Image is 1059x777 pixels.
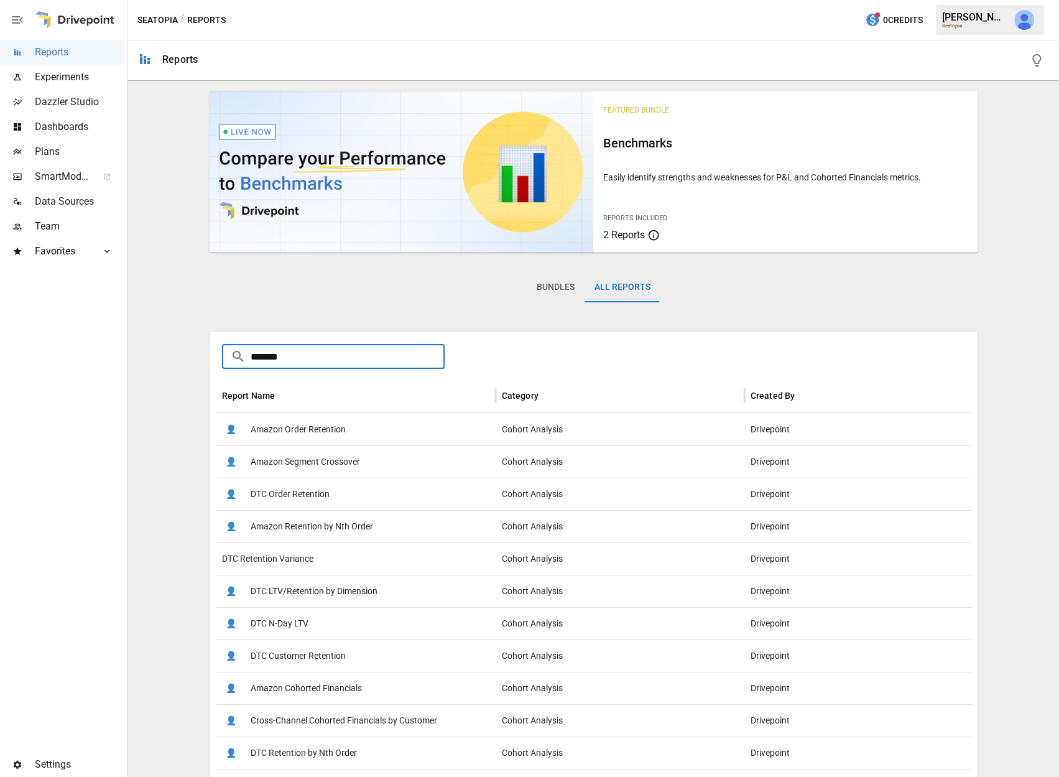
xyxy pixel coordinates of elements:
[496,607,744,640] div: Cohort Analysis
[744,640,993,672] div: Drivepoint
[744,672,993,704] div: Drivepoint
[496,413,744,445] div: Cohort Analysis
[35,194,124,209] span: Data Sources
[35,169,90,184] span: SmartModel
[496,672,744,704] div: Cohort Analysis
[744,445,993,478] div: Drivepoint
[744,575,993,607] div: Drivepoint
[744,607,993,640] div: Drivepoint
[222,485,241,504] span: 👤
[180,12,185,28] div: /
[222,679,241,698] span: 👤
[251,446,360,478] span: Amazon Segment Crossover
[251,705,437,737] span: Cross-Channel Cohorted Financials by Customer
[744,510,993,542] div: Drivepoint
[796,387,813,404] button: Sort
[540,387,557,404] button: Sort
[222,582,241,601] span: 👤
[860,9,928,32] button: 0Credits
[251,478,330,510] span: DTC Order Retention
[222,647,241,666] span: 👤
[744,737,993,769] div: Drivepoint
[744,478,993,510] div: Drivepoint
[496,445,744,478] div: Cohort Analysis
[222,543,313,575] span: DTC Retention Variance
[251,511,373,542] span: Amazon Retention by Nth Order
[251,608,308,640] span: DTC N-Day LTV
[603,133,968,153] h6: Benchmarks
[222,453,241,472] span: 👤
[251,414,346,445] span: Amazon Order Retention
[1014,10,1034,30] img: Derek Yimoyines
[496,510,744,542] div: Cohort Analysis
[496,478,744,510] div: Cohort Analysis
[222,712,241,730] span: 👤
[496,542,744,575] div: Cohort Analysis
[35,144,124,159] span: Plans
[942,11,1007,23] div: [PERSON_NAME]
[137,12,178,28] button: Seatopia
[603,171,968,184] p: Easily identify strengths and weaknesses for P&L and Cohorted Financials metrics.
[1007,2,1042,37] button: Derek Yimoyines
[883,12,923,28] span: 0 Credits
[744,413,993,445] div: Drivepoint
[276,387,294,404] button: Sort
[251,737,357,769] span: DTC Retention by Nth Order
[603,229,645,241] span: 2 Reports
[222,391,275,401] div: Report Name
[496,640,744,672] div: Cohort Analysis
[585,272,660,302] button: All Reports
[222,744,241,763] span: 👤
[35,70,124,85] span: Experiments
[751,391,795,401] div: Created By
[251,640,346,672] span: DTC Customer Retention
[251,672,362,704] span: Amazon Cohorted Financials
[496,737,744,769] div: Cohort Analysis
[603,106,669,114] span: Featured Bundle
[222,518,241,536] span: 👤
[35,219,124,234] span: Team
[496,575,744,607] div: Cohort Analysis
[251,575,377,607] span: DTC LTV/Retention by Dimension
[527,272,585,302] button: Bundles
[89,167,98,183] span: ™
[502,391,539,401] div: Category
[35,244,90,259] span: Favorites
[35,757,124,772] span: Settings
[35,119,124,134] span: Dashboards
[222,615,241,633] span: 👤
[210,91,594,253] img: video thumbnail
[942,23,1007,29] div: Seatopia
[162,54,198,65] div: Reports
[744,542,993,575] div: Drivepoint
[744,704,993,737] div: Drivepoint
[35,45,124,60] span: Reports
[603,214,667,222] span: Reports Included
[496,704,744,737] div: Cohort Analysis
[222,421,241,439] span: 👤
[35,95,124,109] span: Dazzler Studio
